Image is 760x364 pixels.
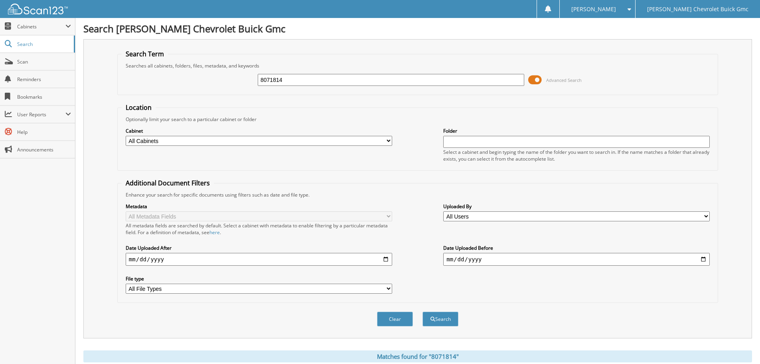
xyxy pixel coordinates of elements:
[126,203,392,210] label: Metadata
[17,146,71,153] span: Announcements
[17,23,65,30] span: Cabinets
[122,62,714,69] div: Searches all cabinets, folders, files, metadata, and keywords
[209,229,220,236] a: here
[8,4,68,14] img: scan123-logo-white.svg
[422,312,458,326] button: Search
[17,41,70,48] span: Search
[546,77,582,83] span: Advanced Search
[122,179,214,187] legend: Additional Document Filters
[126,222,392,236] div: All metadata fields are searched by default. Select a cabinet with metadata to enable filtering b...
[17,111,65,118] span: User Reports
[17,58,71,65] span: Scan
[122,50,168,58] legend: Search Term
[443,245,710,251] label: Date Uploaded Before
[122,191,714,198] div: Enhance your search for specific documents using filters such as date and file type.
[443,127,710,134] label: Folder
[17,129,71,135] span: Help
[122,103,156,112] legend: Location
[83,22,752,35] h1: Search [PERSON_NAME] Chevrolet Buick Gmc
[126,253,392,266] input: start
[571,7,616,12] span: [PERSON_NAME]
[17,76,71,83] span: Reminders
[122,116,714,123] div: Optionally limit your search to a particular cabinet or folder
[443,203,710,210] label: Uploaded By
[83,350,752,362] div: Matches found for "8071814"
[126,245,392,251] label: Date Uploaded After
[377,312,413,326] button: Clear
[126,275,392,282] label: File type
[443,149,710,162] div: Select a cabinet and begin typing the name of the folder you want to search in. If the name match...
[647,7,748,12] span: [PERSON_NAME] Chevrolet Buick Gmc
[17,93,71,100] span: Bookmarks
[126,127,392,134] label: Cabinet
[443,253,710,266] input: end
